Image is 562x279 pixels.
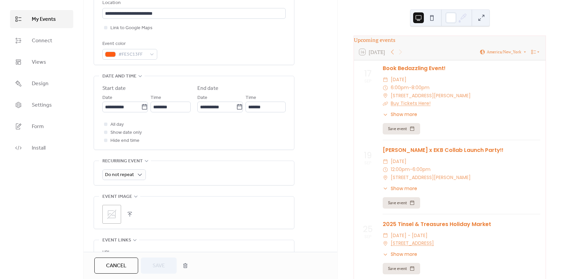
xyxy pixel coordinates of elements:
div: ​ [383,251,388,258]
div: 19 [364,151,372,160]
span: Form [32,123,44,131]
span: All day [110,121,124,129]
span: [DATE] - [DATE] [391,232,428,240]
span: #FE5C13FF [118,51,147,59]
a: Form [10,117,73,135]
div: [PERSON_NAME] x EKB Collab Launch Party!! [383,146,540,154]
span: Time [151,94,161,102]
button: ​Show more [383,111,417,118]
span: Date [197,94,207,102]
button: Save event [383,123,420,134]
div: ​ [383,100,388,108]
span: My Events [32,15,56,23]
div: Sep [364,235,371,239]
a: Install [10,139,73,157]
button: Cancel [94,258,138,274]
span: Views [32,58,46,66]
a: Views [10,53,73,71]
div: Upcoming events [354,36,546,44]
div: ​ [383,92,388,100]
span: [STREET_ADDRESS][PERSON_NAME] [391,174,471,182]
a: Connect [10,32,73,50]
span: 6:00pm [412,166,431,174]
span: [DATE] [391,158,406,166]
span: Settings [32,101,52,109]
span: [STREET_ADDRESS][PERSON_NAME] [391,92,471,100]
div: ; [102,205,121,224]
div: ​ [383,232,388,240]
div: ​ [383,239,388,247]
div: ​ [383,166,388,174]
div: 2025 Tinsel & Treasures Holiday Market [383,220,540,228]
span: Link to Google Maps [110,24,153,32]
a: Design [10,74,73,93]
div: ​ [383,158,388,166]
div: Sep [364,161,371,165]
span: Show more [391,111,417,118]
span: Date [102,94,112,102]
div: 25 [363,225,373,233]
span: 6:00pm [391,84,409,92]
span: Date and time [102,72,136,80]
a: Buy Tickets Here! [391,100,431,107]
span: Cancel [106,262,126,270]
div: ​ [383,84,388,92]
span: - [410,166,412,174]
span: Hide end time [110,137,139,145]
span: America/New_York [487,50,521,54]
div: 17 [364,69,372,78]
span: Show date only [110,129,142,137]
span: Time [246,94,256,102]
span: - [409,84,411,92]
span: 8:00pm [411,84,430,92]
span: Show more [391,251,417,258]
div: Start date [102,85,126,93]
span: Connect [32,37,52,45]
span: [DATE] [391,76,406,84]
button: Save event [383,263,420,274]
a: Settings [10,96,73,114]
span: Do not repeat [105,170,134,179]
span: Show more [391,185,417,192]
div: URL [102,248,284,257]
div: ​ [383,185,388,192]
div: End date [197,85,218,93]
span: Install [32,144,45,152]
div: ​ [383,76,388,84]
span: Design [32,80,49,88]
div: ​ [383,174,388,182]
button: ​Show more [383,251,417,258]
div: Event color [102,40,156,48]
a: [STREET_ADDRESS] [391,239,434,247]
a: My Events [10,10,73,28]
div: ​ [383,111,388,118]
a: Book Bedazzling Event! [383,64,446,72]
button: Save event [383,197,420,209]
div: Sep [364,79,371,83]
span: 12:00pm [391,166,410,174]
span: Recurring event [102,157,143,165]
span: Event image [102,193,132,201]
span: Event links [102,236,131,244]
button: ​Show more [383,185,417,192]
